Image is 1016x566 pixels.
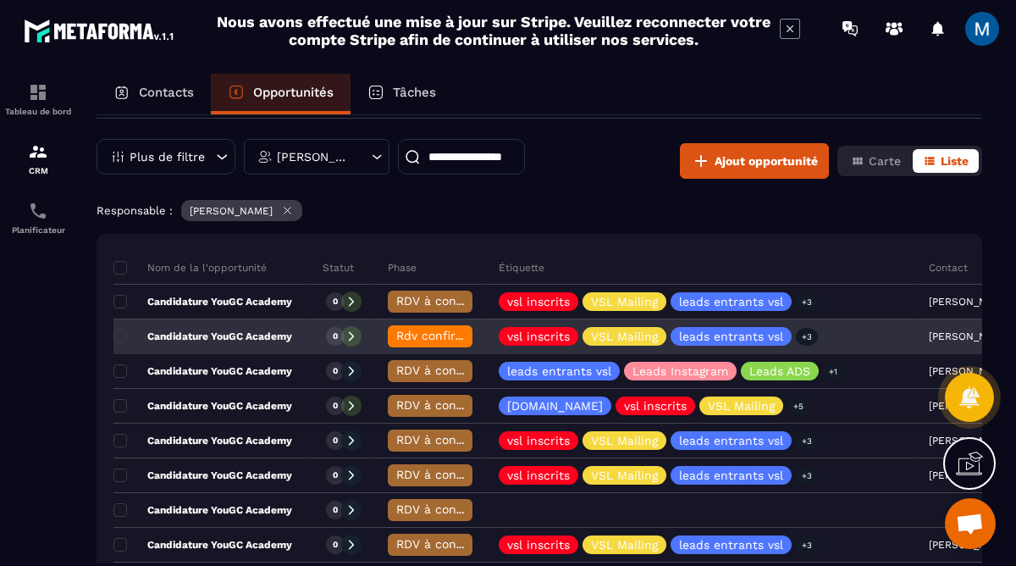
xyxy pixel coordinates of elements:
[253,85,334,100] p: Opportunités
[796,328,818,346] p: +3
[507,296,570,308] p: vsl inscrits
[333,400,338,412] p: 0
[796,293,818,311] p: +3
[396,468,538,481] span: RDV à conf. A RAPPELER
[507,330,570,342] p: vsl inscrits
[4,166,72,175] p: CRM
[113,330,292,343] p: Candidature YouGC Academy
[139,85,194,100] p: Contacts
[787,397,809,415] p: +5
[396,502,538,516] span: RDV à conf. A RAPPELER
[4,69,72,129] a: formationformationTableau de bord
[333,539,338,551] p: 0
[929,261,968,275] p: Contact
[679,539,783,551] p: leads entrants vsl
[113,538,292,552] p: Candidature YouGC Academy
[4,188,72,247] a: schedulerschedulerPlanificateur
[499,261,544,275] p: Étiquette
[945,498,996,549] div: Ouvrir le chat
[507,365,611,377] p: leads entrants vsl
[869,154,901,168] span: Carte
[28,201,48,221] img: scheduler
[113,503,292,517] p: Candidature YouGC Academy
[679,435,783,447] p: leads entrants vsl
[24,15,176,46] img: logo
[624,400,687,412] p: vsl inscrits
[323,261,354,275] p: Statut
[591,539,658,551] p: VSL Mailing
[679,469,783,481] p: leads entrants vsl
[388,261,417,275] p: Phase
[333,469,338,481] p: 0
[841,149,911,173] button: Carte
[708,400,775,412] p: VSL Mailing
[28,141,48,162] img: formation
[396,329,492,342] span: Rdv confirmé ✅
[715,153,818,169] span: Ajout opportunité
[4,107,72,116] p: Tableau de bord
[211,74,351,114] a: Opportunités
[333,330,338,342] p: 0
[507,539,570,551] p: vsl inscrits
[130,151,205,163] p: Plus de filtre
[113,261,267,275] p: Nom de la l'opportunité
[396,537,538,551] span: RDV à conf. A RAPPELER
[913,149,979,173] button: Liste
[796,467,818,485] p: +3
[591,296,658,308] p: VSL Mailing
[796,432,818,450] p: +3
[749,365,810,377] p: Leads ADS
[113,295,292,308] p: Candidature YouGC Academy
[396,294,538,308] span: RDV à conf. A RAPPELER
[680,143,829,179] button: Ajout opportunité
[796,536,818,554] p: +3
[97,74,211,114] a: Contacts
[113,399,292,413] p: Candidature YouGC Academy
[591,330,658,342] p: VSL Mailing
[632,365,728,377] p: Leads Instagram
[333,504,338,516] p: 0
[679,296,783,308] p: leads entrants vsl
[393,85,436,100] p: Tâches
[4,129,72,188] a: formationformationCRM
[216,13,771,48] h2: Nous avons effectué une mise à jour sur Stripe. Veuillez reconnecter votre compte Stripe afin de ...
[591,435,658,447] p: VSL Mailing
[396,363,538,377] span: RDV à conf. A RAPPELER
[277,151,352,163] p: [PERSON_NAME]
[507,469,570,481] p: vsl inscrits
[97,204,173,217] p: Responsable :
[351,74,453,114] a: Tâches
[28,82,48,103] img: formation
[823,363,843,380] p: +1
[190,205,273,217] p: [PERSON_NAME]
[679,330,783,342] p: leads entrants vsl
[396,398,538,412] span: RDV à conf. A RAPPELER
[333,435,338,447] p: 0
[113,469,292,482] p: Candidature YouGC Academy
[591,469,658,481] p: VSL Mailing
[941,154,969,168] span: Liste
[113,434,292,447] p: Candidature YouGC Academy
[396,433,538,447] span: RDV à conf. A RAPPELER
[333,296,338,308] p: 0
[507,400,603,412] p: [DOMAIN_NAME]
[113,364,292,378] p: Candidature YouGC Academy
[333,365,338,377] p: 0
[507,435,570,447] p: vsl inscrits
[4,225,72,235] p: Planificateur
